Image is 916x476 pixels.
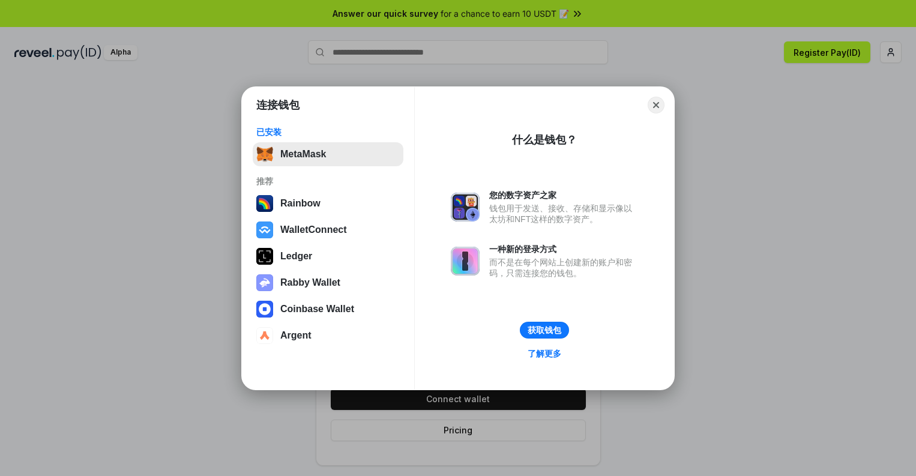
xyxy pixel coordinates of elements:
img: svg+xml,%3Csvg%20xmlns%3D%22http%3A%2F%2Fwww.w3.org%2F2000%2Fsvg%22%20fill%3D%22none%22%20viewBox... [451,247,480,276]
div: Ledger [280,251,312,262]
button: Rainbow [253,191,403,215]
img: svg+xml,%3Csvg%20width%3D%2228%22%20height%3D%2228%22%20viewBox%3D%220%200%2028%2028%22%20fill%3D... [256,327,273,344]
img: svg+xml,%3Csvg%20xmlns%3D%22http%3A%2F%2Fwww.w3.org%2F2000%2Fsvg%22%20fill%3D%22none%22%20viewBox... [256,274,273,291]
button: Argent [253,324,403,348]
div: Rainbow [280,198,321,209]
button: WalletConnect [253,218,403,242]
div: 推荐 [256,176,400,187]
button: Rabby Wallet [253,271,403,295]
div: Rabby Wallet [280,277,340,288]
div: 钱包用于发送、接收、存储和显示像以太坊和NFT这样的数字资产。 [489,203,638,224]
div: 什么是钱包？ [512,133,577,147]
img: svg+xml,%3Csvg%20width%3D%22120%22%20height%3D%22120%22%20viewBox%3D%220%200%20120%20120%22%20fil... [256,195,273,212]
button: Close [648,97,664,113]
img: svg+xml,%3Csvg%20xmlns%3D%22http%3A%2F%2Fwww.w3.org%2F2000%2Fsvg%22%20width%3D%2228%22%20height%3... [256,248,273,265]
a: 了解更多 [520,346,568,361]
img: svg+xml,%3Csvg%20fill%3D%22none%22%20height%3D%2233%22%20viewBox%3D%220%200%2035%2033%22%20width%... [256,146,273,163]
div: WalletConnect [280,224,347,235]
div: MetaMask [280,149,326,160]
img: svg+xml,%3Csvg%20width%3D%2228%22%20height%3D%2228%22%20viewBox%3D%220%200%2028%2028%22%20fill%3D... [256,221,273,238]
div: Argent [280,330,312,341]
div: Coinbase Wallet [280,304,354,315]
div: 已安装 [256,127,400,137]
button: 获取钱包 [520,322,569,339]
button: Coinbase Wallet [253,297,403,321]
img: svg+xml,%3Csvg%20width%3D%2228%22%20height%3D%2228%22%20viewBox%3D%220%200%2028%2028%22%20fill%3D... [256,301,273,318]
div: 您的数字资产之家 [489,190,638,200]
h1: 连接钱包 [256,98,300,112]
div: 获取钱包 [528,325,561,336]
button: Ledger [253,244,403,268]
div: 一种新的登录方式 [489,244,638,255]
button: MetaMask [253,142,403,166]
div: 而不是在每个网站上创建新的账户和密码，只需连接您的钱包。 [489,257,638,279]
div: 了解更多 [528,348,561,359]
img: svg+xml,%3Csvg%20xmlns%3D%22http%3A%2F%2Fwww.w3.org%2F2000%2Fsvg%22%20fill%3D%22none%22%20viewBox... [451,193,480,221]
